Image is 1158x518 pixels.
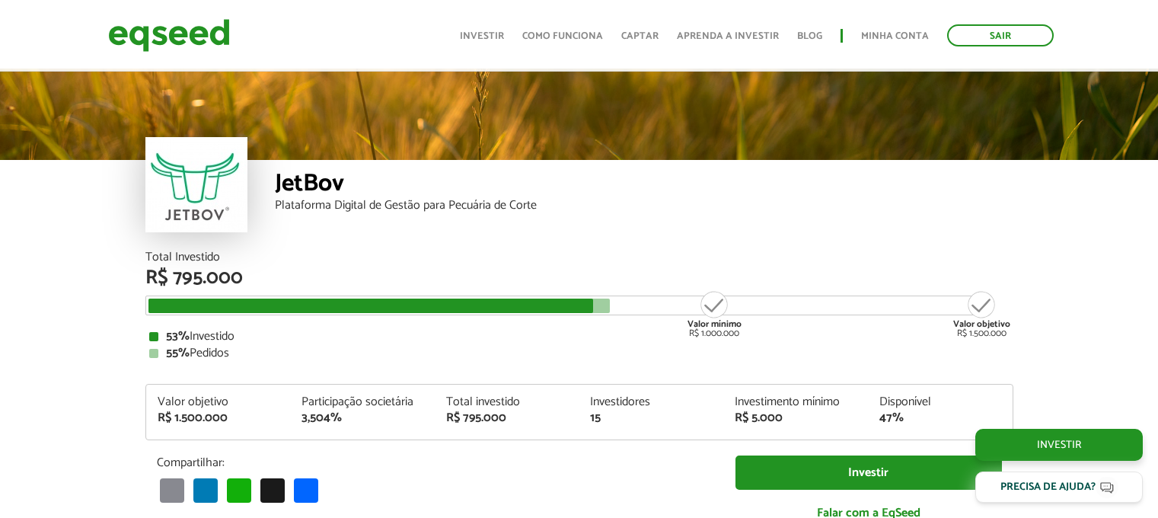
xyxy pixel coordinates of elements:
div: JetBov [275,171,1013,200]
p: Compartilhar: [157,456,713,470]
a: X [257,478,288,503]
a: LinkedIn [190,478,221,503]
a: Captar [621,31,659,41]
div: Plataforma Digital de Gestão para Pecuária de Corte [275,200,1013,212]
div: 3,504% [301,412,423,424]
div: Investidores [590,396,712,408]
strong: 55% [166,343,190,363]
div: R$ 795.000 [446,412,568,424]
img: EqSeed [108,15,230,56]
div: R$ 1.500.000 [953,289,1010,338]
div: 47% [879,412,1001,424]
div: R$ 1.500.000 [158,412,279,424]
div: Total investido [446,396,568,408]
a: WhatsApp [224,478,254,503]
div: R$ 5.000 [735,412,857,424]
div: Total Investido [145,251,1013,264]
div: R$ 795.000 [145,268,1013,288]
a: Email [157,478,187,503]
div: R$ 1.000.000 [686,289,743,338]
a: Minha conta [861,31,929,41]
a: Aprenda a investir [677,31,779,41]
a: Compartilhar [291,478,321,503]
strong: 53% [166,326,190,347]
a: Como funciona [522,31,603,41]
a: Investir [460,31,504,41]
div: Participação societária [301,396,423,408]
a: Investir [975,429,1143,461]
a: Sair [947,24,1054,46]
div: Pedidos [149,347,1010,360]
a: Investir [735,456,1002,490]
a: Blog [797,31,822,41]
div: Disponível [879,396,1001,408]
div: 15 [590,412,712,424]
div: Investimento mínimo [735,396,857,408]
strong: Valor mínimo [687,317,742,331]
strong: Valor objetivo [953,317,1010,331]
div: Investido [149,331,1010,343]
div: Valor objetivo [158,396,279,408]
